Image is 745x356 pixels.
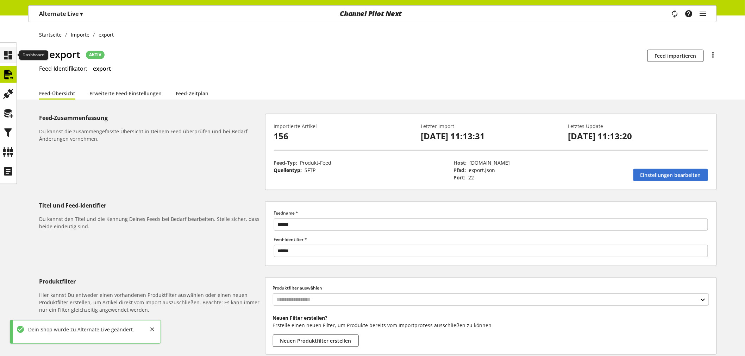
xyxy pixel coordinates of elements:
h6: Hier kannst Du entweder einen vorhandenen Produktfilter auswählen oder einen neuen Produktfilter ... [39,291,262,313]
span: ▾ [80,10,83,18]
span: fileupload.channelpilot.com [469,159,510,166]
span: Feed-Identifier * [274,236,307,242]
span: AKTIV [89,52,101,58]
p: Erstelle einen neuen Filter, um Produkte bereits vom Importprozess ausschließen zu können [273,322,709,329]
b: Neuen Filter erstellen? [273,314,328,321]
button: Neuen Produktfilter erstellen [273,335,359,347]
span: SFTP [305,167,316,173]
p: Importierte Artikel [274,122,414,130]
a: Feed-Zeitplan [176,90,208,97]
span: Feed-Identifikator: [39,65,87,72]
a: Feed-Übersicht [39,90,75,97]
span: 22 [468,174,474,181]
p: Letztes Update [568,122,708,130]
button: Feed importieren [647,50,704,62]
p: 156 [274,130,414,142]
span: Neuen Produktfilter erstellen [280,337,351,344]
p: Alternate Live [39,9,83,18]
h5: Titel und Feed-Identifier [39,201,262,210]
label: Produktfilter auswählen [273,285,709,291]
span: Feed-Typ: [274,159,298,166]
span: export [49,47,80,62]
a: Startseite [39,31,65,38]
span: Pfad: [453,167,466,173]
h5: Feed-Zusammenfassung [39,114,262,122]
p: [DATE] 11:13:31 [421,130,561,142]
h6: Du kannst die zusammengefasste Übersicht in Deinem Feed überprüfen und bei Bedarf Änderungen vorn... [39,128,262,142]
p: Letzter Import [421,122,561,130]
span: Host: [453,159,467,166]
a: Importe [67,31,93,38]
a: Erweiterte Feed-Einstellungen [89,90,162,97]
a: Einstellungen bearbeiten [633,169,708,181]
span: Port: [453,174,465,181]
span: Feedname * [274,210,299,216]
span: export [93,65,111,72]
nav: main navigation [28,5,717,22]
span: Quellentyp: [274,167,302,173]
p: [DATE] 11:13:20 [568,130,708,142]
h6: Du kannst den Titel und die Kennung Deines Feeds bei Bedarf bearbeiten. Stelle sicher, dass beide... [39,215,262,230]
span: Feed importieren [655,52,696,59]
span: export.json [469,167,495,173]
span: Produkt-Feed [300,159,332,166]
span: Einstellungen bearbeiten [640,171,701,179]
div: Dashboard [19,50,48,60]
h5: Produktfilter [39,277,262,286]
div: Dein Shop wurde zu Alternate Live geändert. [25,326,134,333]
